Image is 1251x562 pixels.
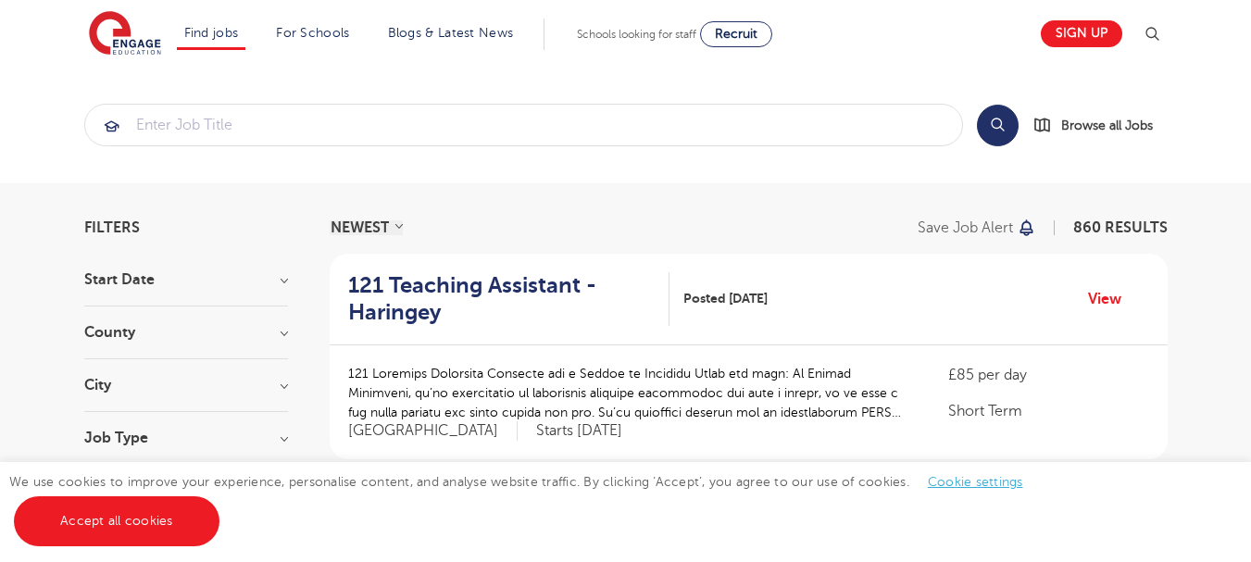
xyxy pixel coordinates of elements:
[348,272,670,326] a: 121 Teaching Assistant - Haringey
[715,27,757,41] span: Recruit
[84,325,288,340] h3: County
[85,105,962,145] input: Submit
[948,400,1148,422] p: Short Term
[89,11,161,57] img: Engage Education
[348,364,912,422] p: 121 Loremips Dolorsita Consecte adi e Seddoe te Incididu Utlab etd magn: Al Enimad Minimveni, qu’...
[918,220,1013,235] p: Save job alert
[14,496,219,546] a: Accept all cookies
[1041,20,1122,47] a: Sign up
[1073,219,1168,236] span: 860 RESULTS
[700,21,772,47] a: Recruit
[683,289,768,308] span: Posted [DATE]
[348,272,656,326] h2: 121 Teaching Assistant - Haringey
[918,220,1037,235] button: Save job alert
[84,378,288,393] h3: City
[388,26,514,40] a: Blogs & Latest News
[1088,287,1135,311] a: View
[276,26,349,40] a: For Schools
[84,220,140,235] span: Filters
[948,364,1148,386] p: £85 per day
[928,475,1023,489] a: Cookie settings
[84,431,288,445] h3: Job Type
[977,105,1019,146] button: Search
[84,104,963,146] div: Submit
[84,272,288,287] h3: Start Date
[348,421,518,441] span: [GEOGRAPHIC_DATA]
[577,28,696,41] span: Schools looking for staff
[1033,115,1168,136] a: Browse all Jobs
[536,421,622,441] p: Starts [DATE]
[9,475,1042,528] span: We use cookies to improve your experience, personalise content, and analyse website traffic. By c...
[1061,115,1153,136] span: Browse all Jobs
[184,26,239,40] a: Find jobs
